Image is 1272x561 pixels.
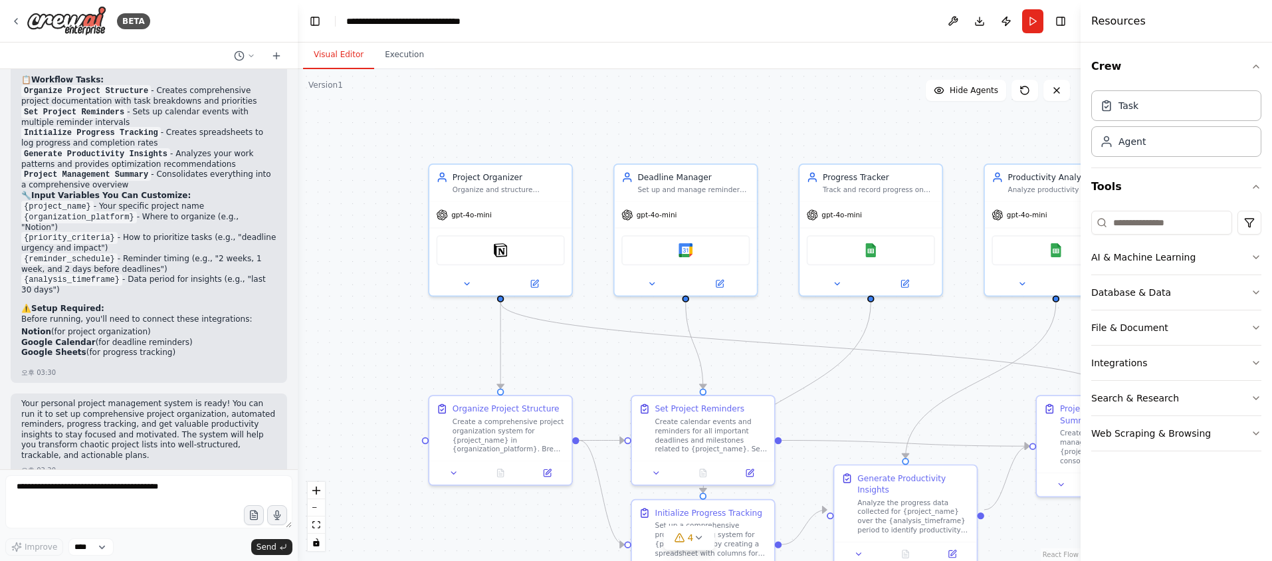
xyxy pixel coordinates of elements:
[451,210,492,219] span: gpt-4o-mini
[782,504,827,550] g: Edge from d8316509-ada9-4d4a-a130-fdd7c3c00a6a to cf6ccc9c-5f65-496a-8ced-50468cde6a7d
[1091,310,1261,345] button: File & Document
[1091,392,1179,405] div: Search & Research
[1118,99,1138,112] div: Task
[1091,205,1261,462] div: Tools
[1091,416,1261,451] button: Web Scraping & Browsing
[857,498,970,535] div: Analyze the progress data collected for {project_name} over the {analysis_timeframe} period to id...
[679,243,692,257] img: Google Calendar
[27,6,106,36] img: Logo
[655,521,768,558] div: Set up a comprehensive progress tracking system for {project_name} by creating a spreadsheet with...
[864,243,878,257] img: Google Sheets
[428,395,573,486] div: Organize Project StructureCreate a comprehensive project organization system for {project_name} i...
[679,466,728,480] button: No output available
[21,348,276,358] li: (for progress tracking)
[21,275,276,296] li: - Data period for insights (e.g., "last 30 days")
[494,243,508,257] img: Notion
[31,75,104,84] strong: Workflow Tasks:
[476,466,525,480] button: No output available
[21,191,276,201] h2: 🔧
[21,201,94,213] code: {project_name}
[1091,356,1147,370] div: Integrations
[21,314,276,325] p: Before running, you'll need to connect these integrations:
[527,466,567,480] button: Open in side panel
[637,185,750,195] div: Set up and manage reminders for important deadlines by creating calendar events, scheduling alert...
[932,547,972,561] button: Open in side panel
[1091,168,1261,205] button: Tools
[21,169,151,181] code: Project Management Summary
[25,542,57,552] span: Improve
[266,48,287,64] button: Start a new chat
[21,128,276,149] li: - Creates spreadsheets to log progress and completion rates
[308,516,325,534] button: fit view
[821,210,862,219] span: gpt-4o-mini
[21,127,161,139] code: Initialize Progress Tracking
[21,148,170,160] code: Generate Productivity Insights
[984,164,1128,296] div: Productivity AnalystAnalyze productivity patterns and provide insights to improve focus and motiv...
[1091,321,1168,334] div: File & Document
[637,210,677,219] span: gpt-4o-mini
[1049,243,1063,257] img: Google Sheets
[21,338,276,348] li: (for deadline reminders)
[21,85,151,97] code: Organize Project Structure
[1091,48,1261,85] button: Crew
[21,368,56,378] div: 오후 03:30
[21,254,276,275] li: - Reminder timing (e.g., "2 weeks, 1 week, and 2 days before deadlines")
[1060,429,1172,466] div: Create a comprehensive project management summary for {project_name} that consolidates all organi...
[502,277,567,291] button: Open in side panel
[21,106,127,118] code: Set Project Reminders
[31,191,191,200] strong: Input Variables You Can Customize:
[687,277,752,291] button: Open in side panel
[308,534,325,551] button: toggle interactivity
[950,85,998,96] span: Hide Agents
[926,80,1006,101] button: Hide Agents
[21,107,276,128] li: - Sets up calendar events with multiple reminder intervals
[308,80,343,90] div: Version 1
[823,171,935,183] div: Progress Tracker
[1007,210,1047,219] span: gpt-4o-mini
[494,302,506,389] g: Edge from fd0574c0-7251-4a04-adfb-61e1133c2f78 to f461fb6e-e63c-455e-b004-fadbdddf6c6e
[1091,240,1261,275] button: AI & Machine Learning
[308,499,325,516] button: zoom out
[1060,403,1172,426] div: Project Management Summary
[308,482,325,551] div: React Flow controls
[21,86,276,107] li: - Creates comprehensive project documentation with task breakdowns and priorities
[21,338,96,347] strong: Google Calendar
[688,531,694,544] span: 4
[637,171,750,183] div: Deadline Manager
[655,417,768,454] div: Create calendar events and reminders for all important deadlines and milestones related to {proje...
[613,164,758,296] div: Deadline ManagerSet up and manage reminders for important deadlines by creating calendar events, ...
[453,403,560,414] div: Organize Project Structure
[631,395,776,486] div: Set Project RemindersCreate calendar events and reminders for all important deadlines and milesto...
[664,526,715,550] button: 4
[782,435,1029,452] g: Edge from a138893b-5e21-4a7d-a4b7-8ecea8b0cd2e to 4a228691-e175-47fb-9a0f-af8c943d3847
[1057,277,1122,291] button: Open in side panel
[900,302,1062,458] g: Edge from 8951f704-06cf-436a-8cee-454304e065de to cf6ccc9c-5f65-496a-8ced-50468cde6a7d
[1091,275,1261,310] button: Database & Data
[21,304,276,314] h2: ⚠️
[655,507,763,518] div: Initialize Progress Tracking
[374,41,435,69] button: Execution
[881,547,930,561] button: No output available
[21,327,276,338] li: (for project organization)
[1051,12,1070,31] button: Hide right sidebar
[1091,346,1261,380] button: Integrations
[21,348,86,357] strong: Google Sheets
[1008,171,1120,183] div: Productivity Analyst
[21,399,276,461] p: Your personal project management system is ready! You can run it to set up comprehensive project ...
[872,277,937,291] button: Open in side panel
[267,505,287,525] button: Click to speak your automation idea
[1035,395,1180,497] div: Project Management SummaryCreate a comprehensive project management summary for {project_name} th...
[984,441,1029,516] g: Edge from cf6ccc9c-5f65-496a-8ced-50468cde6a7d to 4a228691-e175-47fb-9a0f-af8c943d3847
[1091,381,1261,415] button: Search & Research
[21,201,276,212] li: - Your specific project name
[21,211,137,223] code: {organization_platform}
[453,185,565,195] div: Organize and structure personal projects by creating clear project documentation, breaking down t...
[21,253,118,265] code: {reminder_schedule}
[823,185,935,195] div: Track and record progress on goals by updating progress data in spreadsheets, logging completed t...
[21,233,276,254] li: - How to prioritize tasks (e.g., "deadline urgency and impact")
[798,164,943,296] div: Progress TrackerTrack and record progress on goals by updating progress data in spreadsheets, log...
[697,302,877,493] g: Edge from 0ab84051-cc54-40ac-82e5-27c4e980a273 to d8316509-ada9-4d4a-a130-fdd7c3c00a6a
[21,169,276,191] li: - Consolidates everything into a comprehensive overview
[346,15,496,28] nav: breadcrumb
[306,12,324,31] button: Hide left sidebar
